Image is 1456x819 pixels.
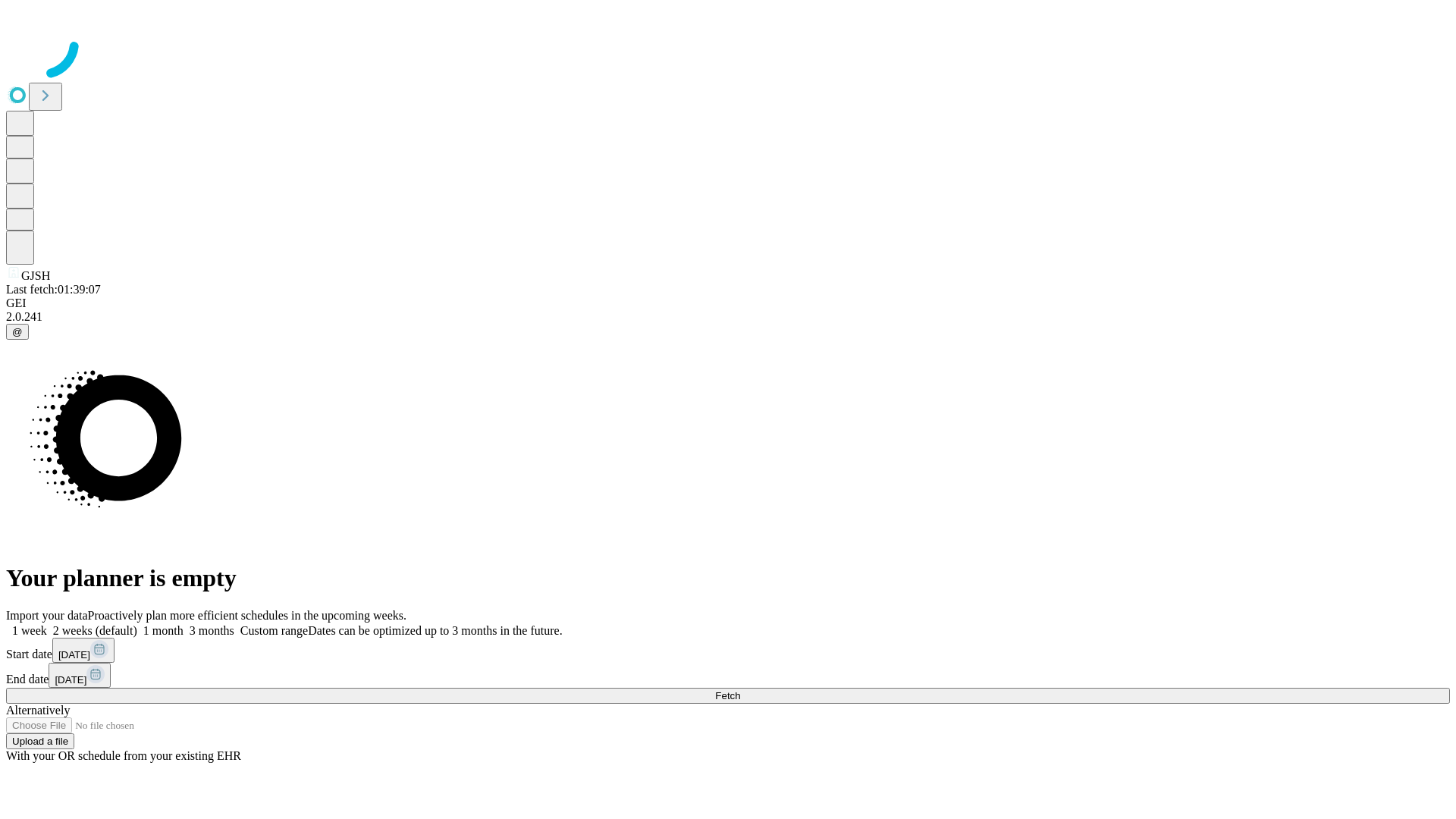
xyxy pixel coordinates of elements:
[6,638,1450,663] div: Start date
[240,624,308,637] span: Custom range
[6,564,1450,592] h1: Your planner is empty
[190,624,234,637] span: 3 months
[6,324,29,340] button: @
[6,609,88,622] span: Import your data
[6,310,1450,324] div: 2.0.241
[53,624,137,637] span: 2 weeks (default)
[52,638,115,663] button: [DATE]
[6,297,1450,310] div: GEI
[55,674,86,686] span: [DATE]
[49,663,111,688] button: [DATE]
[58,649,90,661] span: [DATE]
[21,269,50,282] span: GJSH
[12,624,47,637] span: 1 week
[12,326,23,337] span: @
[308,624,562,637] span: Dates can be optimized up to 3 months in the future.
[6,688,1450,704] button: Fetch
[6,283,101,296] span: Last fetch: 01:39:07
[715,690,740,701] span: Fetch
[143,624,184,637] span: 1 month
[6,704,70,717] span: Alternatively
[6,749,241,762] span: With your OR schedule from your existing EHR
[6,733,74,749] button: Upload a file
[88,609,406,622] span: Proactively plan more efficient schedules in the upcoming weeks.
[6,663,1450,688] div: End date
